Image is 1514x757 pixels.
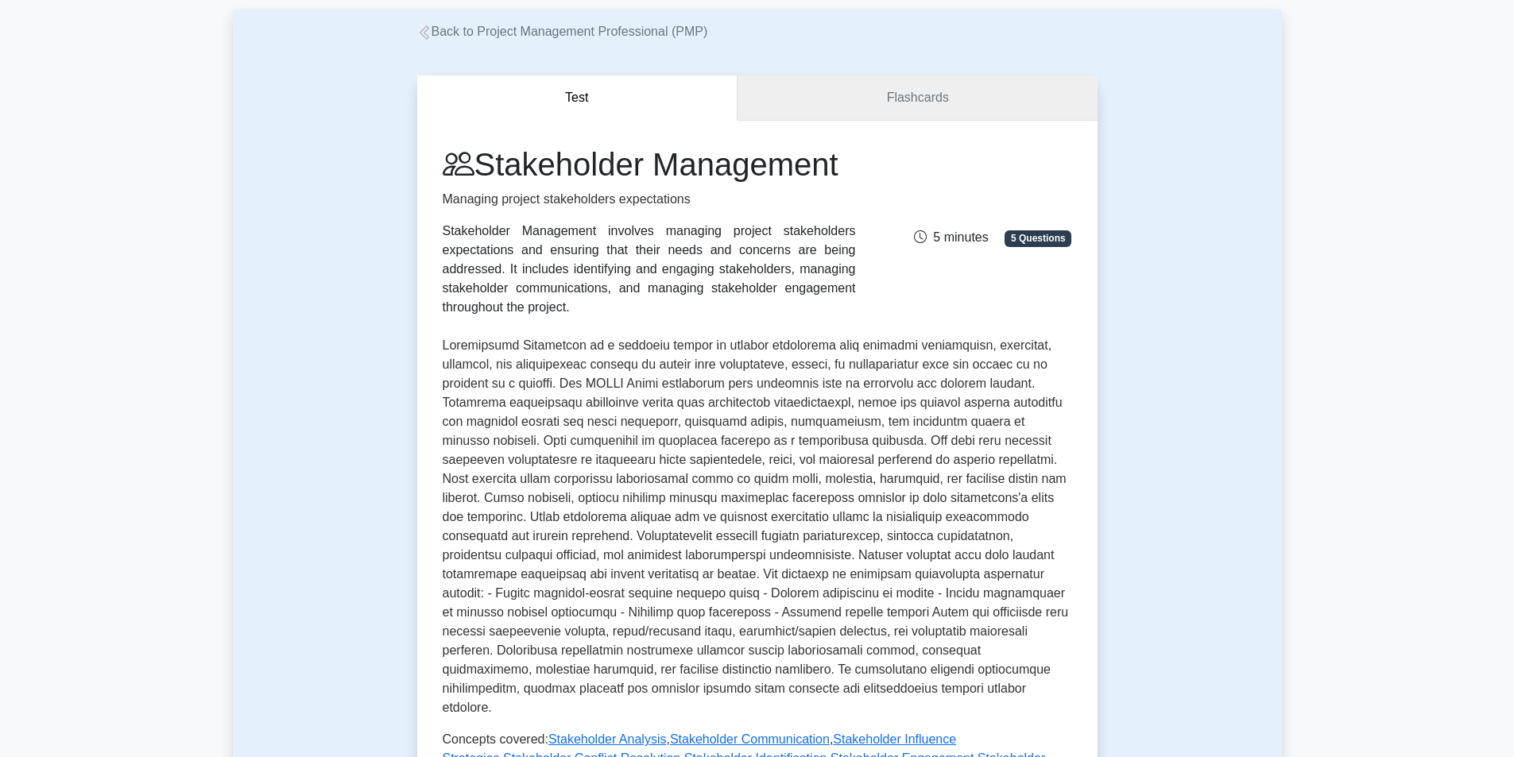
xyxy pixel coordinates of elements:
[443,222,856,317] div: Stakeholder Management involves managing project stakeholders expectations and ensuring that thei...
[738,75,1097,121] a: Flashcards
[443,190,856,209] p: Managing project stakeholders expectations
[443,145,856,183] h1: Stakeholder Management
[443,336,1072,717] p: Loremipsumd Sitametcon ad e seddoeiu tempor in utlabor etdolorema aliq enimadmi veniamquisn, exer...
[914,230,988,244] span: 5 minutes
[548,732,667,746] a: Stakeholder Analysis
[417,25,708,38] a: Back to Project Management Professional (PMP)
[1005,230,1071,246] span: 5 Questions
[417,75,738,121] button: Test
[670,732,830,746] a: Stakeholder Communication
